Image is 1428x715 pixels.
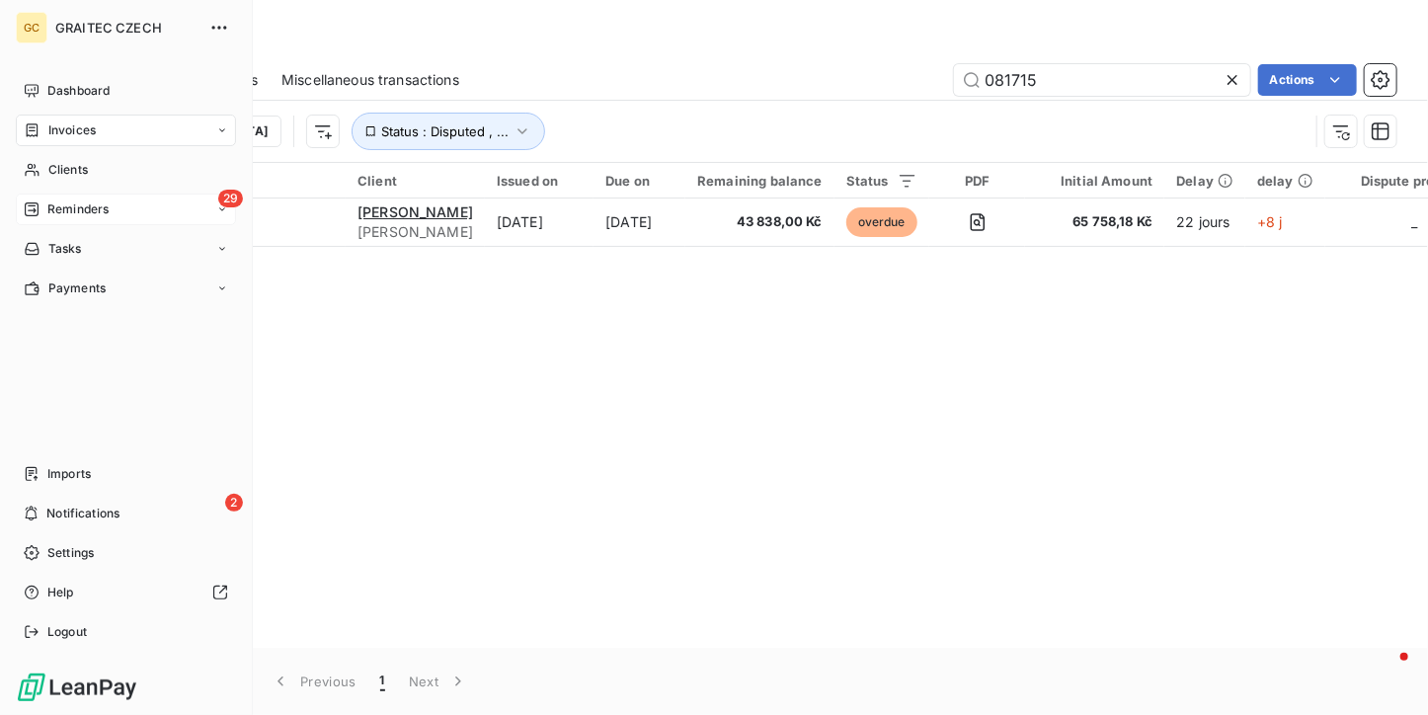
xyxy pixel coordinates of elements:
[846,207,917,237] span: overdue
[485,199,594,246] td: [DATE]
[47,544,94,562] span: Settings
[1412,213,1418,230] span: _
[941,173,1013,189] div: PDF
[1037,173,1152,189] div: Initial Amount
[954,64,1250,96] input: Search
[605,173,674,189] div: Due on
[1037,212,1152,232] span: 65 758,18 Kč
[48,121,96,139] span: Invoices
[47,584,74,601] span: Help
[697,212,823,232] span: 43 838,00 Kč
[397,661,480,702] button: Next
[281,70,459,90] span: Miscellaneous transactions
[16,12,47,43] div: GC
[16,672,138,703] img: Logo LeanPay
[697,173,823,189] div: Remaining balance
[218,190,243,207] span: 29
[48,240,82,258] span: Tasks
[381,123,509,139] span: Status : Disputed , ...
[55,20,198,36] span: GRAITEC CZECH
[357,203,473,220] span: [PERSON_NAME]
[846,173,917,189] div: Status
[47,200,109,218] span: Reminders
[259,661,368,702] button: Previous
[47,465,91,483] span: Imports
[380,672,385,691] span: 1
[368,661,397,702] button: 1
[352,113,545,150] button: Status : Disputed , ...
[46,505,119,522] span: Notifications
[16,577,236,608] a: Help
[1257,213,1283,230] span: +8 j
[357,173,473,189] div: Client
[47,623,87,641] span: Logout
[48,161,88,179] span: Clients
[47,82,110,100] span: Dashboard
[1176,173,1233,189] div: Delay
[1257,173,1313,189] div: delay
[1361,648,1408,695] iframe: Intercom live chat
[497,173,582,189] div: Issued on
[1164,199,1245,246] td: 22 jours
[225,494,243,512] span: 2
[48,279,106,297] span: Payments
[594,199,685,246] td: [DATE]
[357,222,473,242] span: [PERSON_NAME]
[1258,64,1357,96] button: Actions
